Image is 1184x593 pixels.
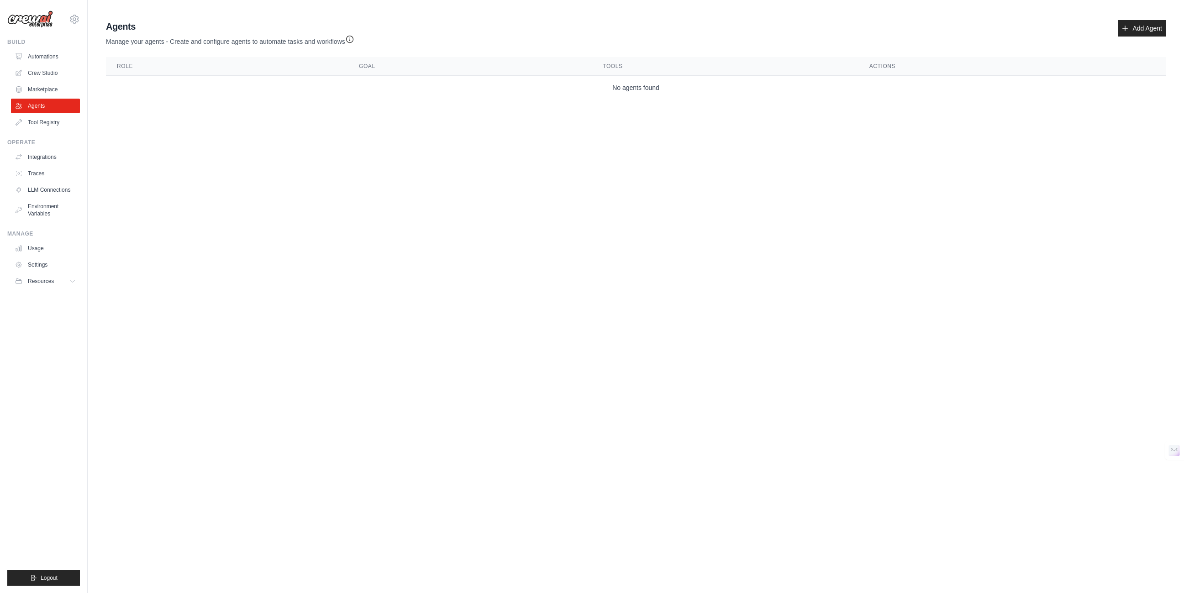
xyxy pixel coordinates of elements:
a: Usage [11,241,80,256]
th: Role [106,57,348,76]
th: Tools [592,57,858,76]
a: Integrations [11,150,80,164]
th: Actions [858,57,1166,76]
span: Logout [41,574,58,582]
div: Build [7,38,80,46]
a: LLM Connections [11,183,80,197]
a: Agents [11,99,80,113]
a: Tool Registry [11,115,80,130]
div: Operate [7,139,80,146]
a: Automations [11,49,80,64]
th: Goal [348,57,592,76]
td: No agents found [106,76,1166,100]
a: Marketplace [11,82,80,97]
a: Environment Variables [11,199,80,221]
a: Traces [11,166,80,181]
h2: Agents [106,20,354,33]
a: Add Agent [1118,20,1166,37]
button: Resources [11,274,80,289]
p: Manage your agents - Create and configure agents to automate tasks and workflows [106,33,354,46]
a: Settings [11,257,80,272]
span: Resources [28,278,54,285]
button: Logout [7,570,80,586]
img: Logo [7,10,53,28]
a: Crew Studio [11,66,80,80]
div: Manage [7,230,80,237]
